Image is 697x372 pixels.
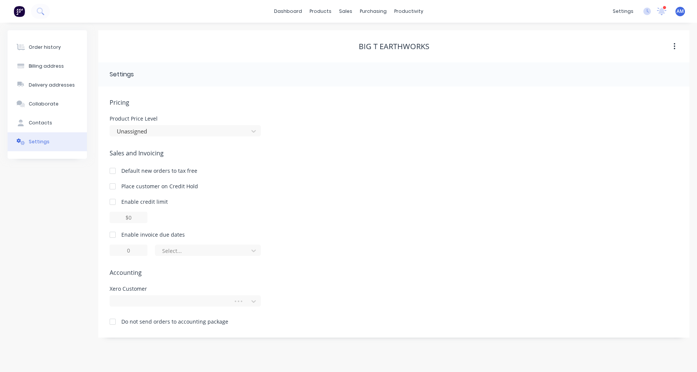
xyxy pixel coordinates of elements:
div: Settings [29,138,50,145]
div: Default new orders to tax free [121,167,197,175]
div: Settings [110,70,134,79]
button: Collaborate [8,95,87,113]
div: Do not send orders to accounting package [121,318,228,325]
button: Contacts [8,113,87,132]
div: Order history [29,44,61,51]
div: sales [335,6,356,17]
div: productivity [390,6,427,17]
button: Order history [8,38,87,57]
img: Factory [14,6,25,17]
span: AM [677,8,684,15]
div: Delivery addresses [29,82,75,88]
div: Place customer on Credit Hold [121,182,198,190]
span: Sales and Invoicing [110,149,678,158]
div: Product Price Level [110,116,261,121]
div: settings [609,6,637,17]
div: products [306,6,335,17]
button: Billing address [8,57,87,76]
input: 0 [110,245,147,256]
div: purchasing [356,6,390,17]
div: Enable credit limit [121,198,168,206]
div: Select... [162,247,244,255]
div: Big T Earthworks [359,42,429,51]
button: Settings [8,132,87,151]
div: Collaborate [29,101,59,107]
a: dashboard [270,6,306,17]
button: Delivery addresses [8,76,87,95]
div: Billing address [29,63,64,70]
div: Xero Customer [110,286,261,291]
input: $0 [110,212,147,223]
span: Pricing [110,98,678,107]
div: Enable invoice due dates [121,231,185,239]
span: Accounting [110,268,678,277]
div: Contacts [29,119,52,126]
